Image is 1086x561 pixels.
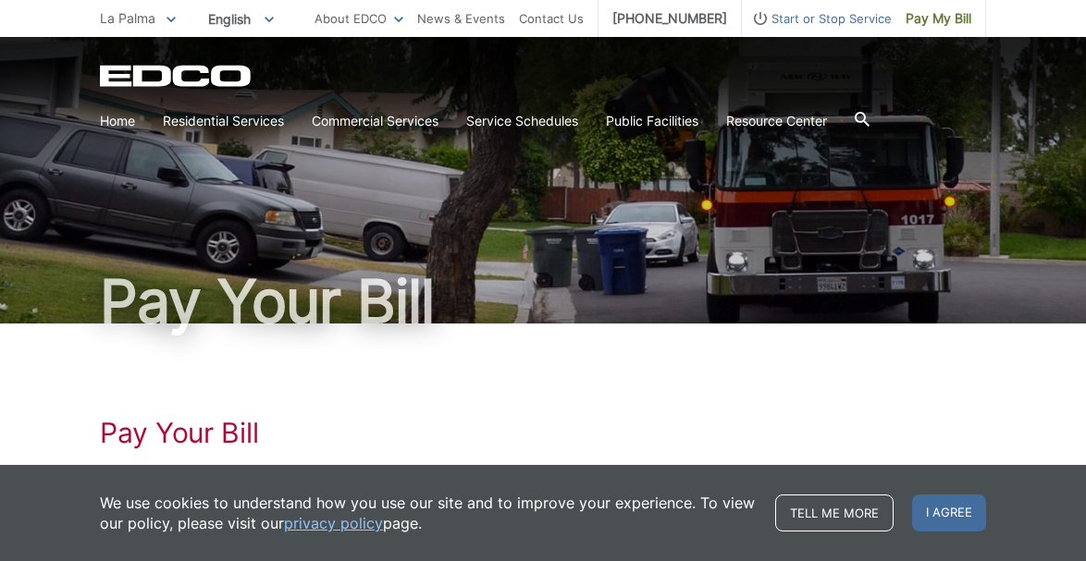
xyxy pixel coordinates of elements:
a: privacy policy [284,513,383,533]
span: I agree [912,494,986,531]
a: News & Events [417,8,505,29]
a: Public Facilities [606,111,698,131]
a: Residential Services [163,111,284,131]
a: Commercial Services [312,111,438,131]
a: Resource Center [726,111,827,131]
a: Home [100,111,135,131]
span: English [194,4,288,34]
a: Tell me more [775,494,894,531]
span: Pay My Bill [906,8,971,29]
h1: Pay Your Bill [100,272,986,331]
a: Service Schedules [466,111,578,131]
span: La Palma [100,10,155,26]
a: Contact Us [519,8,584,29]
a: About EDCO [315,8,403,29]
p: We use cookies to understand how you use our site and to improve your experience. To view our pol... [100,493,757,533]
h1: Pay Your Bill [100,416,986,449]
a: EDCD logo. Return to the homepage. [100,65,253,87]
